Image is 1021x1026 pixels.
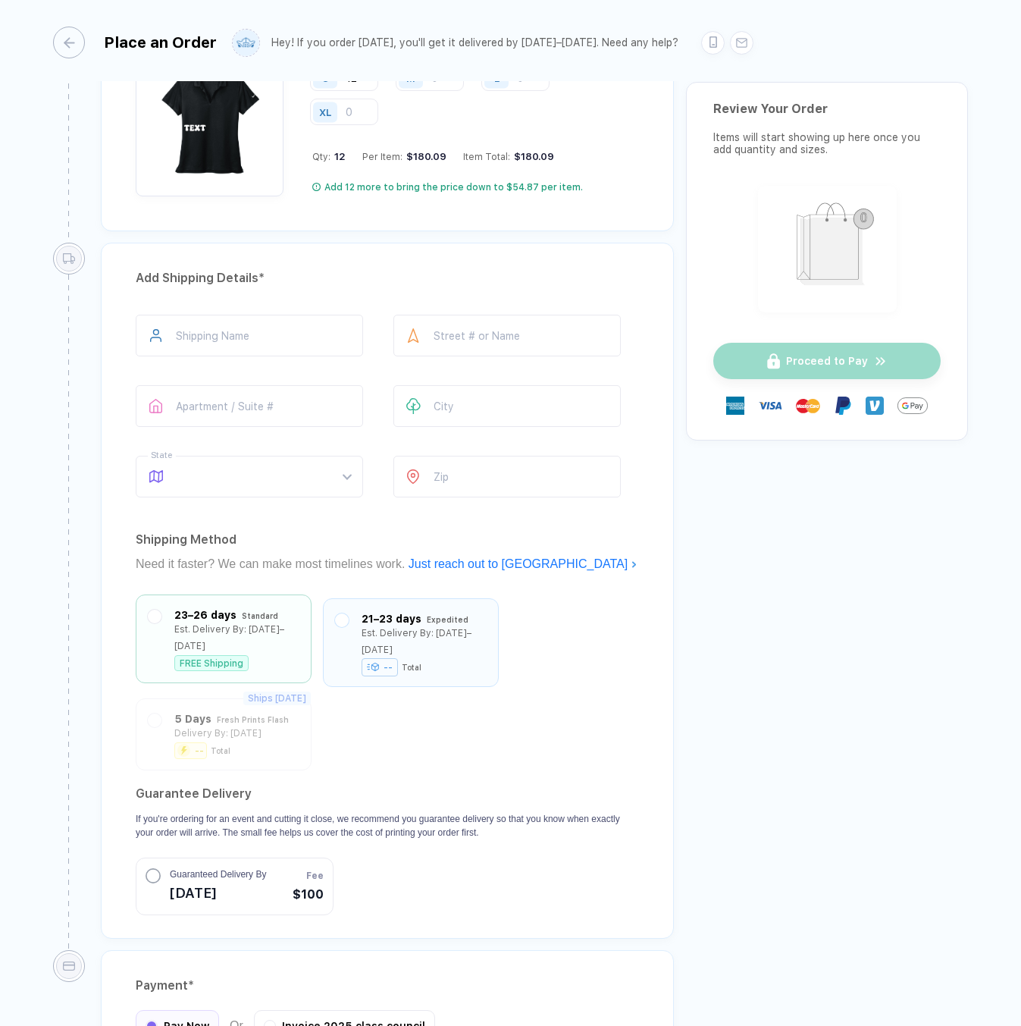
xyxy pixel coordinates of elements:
[174,607,236,623] div: 23–26 days
[758,394,782,418] img: visa
[170,881,266,905] span: [DATE]
[136,812,639,839] p: If you're ordering for an event and cutting it close, we recommend you guarantee delivery so that...
[174,621,299,654] div: Est. Delivery By: [DATE]–[DATE]
[136,974,639,998] div: Payment
[866,397,884,415] img: Venmo
[713,131,941,155] div: Items will start showing up here once you add quantity and sizes.
[319,106,331,118] div: XL
[306,869,324,883] span: Fee
[271,36,678,49] div: Hey! If you order [DATE], you'll get it delivered by [DATE]–[DATE]. Need any help?
[897,391,928,421] img: Google Pay
[312,151,346,162] div: Qty:
[463,151,554,162] div: Item Total:
[427,611,468,628] div: Expedited
[362,625,487,658] div: Est. Delivery By: [DATE]–[DATE]
[293,886,324,904] span: $100
[362,658,398,676] div: --
[402,663,421,672] div: Total
[136,552,639,576] div: Need it faster? We can make most timelines work.
[402,151,446,162] div: $180.09
[713,102,941,116] div: Review Your Order
[136,528,639,552] div: Shipping Method
[242,607,278,624] div: Standard
[136,782,639,806] h2: Guarantee Delivery
[104,33,217,52] div: Place an Order
[409,557,637,570] a: Just reach out to [GEOGRAPHIC_DATA]
[362,151,446,162] div: Per Item:
[765,193,890,303] img: shopping_bag.png
[148,607,299,671] div: 23–26 days StandardEst. Delivery By: [DATE]–[DATE]FREE Shipping
[170,868,266,881] span: Guaranteed Delivery By
[174,655,249,671] div: FREE Shipping
[324,181,583,193] div: Add 12 more to bring the price down to $54.87 per item.
[834,397,852,415] img: Paypal
[510,151,554,162] div: $180.09
[335,610,487,675] div: 21–23 days ExpeditedEst. Delivery By: [DATE]–[DATE]--Total
[143,48,276,180] img: e7564de9-0002-452a-81c2-53dc177e0d2c_nt_front_1754999890991.jpg
[136,858,334,915] button: Guaranteed Delivery By[DATE]Fee$100
[136,266,639,290] div: Add Shipping Details
[796,394,820,418] img: master-card
[330,151,346,162] span: 12
[362,610,421,627] div: 21–23 days
[726,397,744,415] img: express
[233,30,259,56] img: user profile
